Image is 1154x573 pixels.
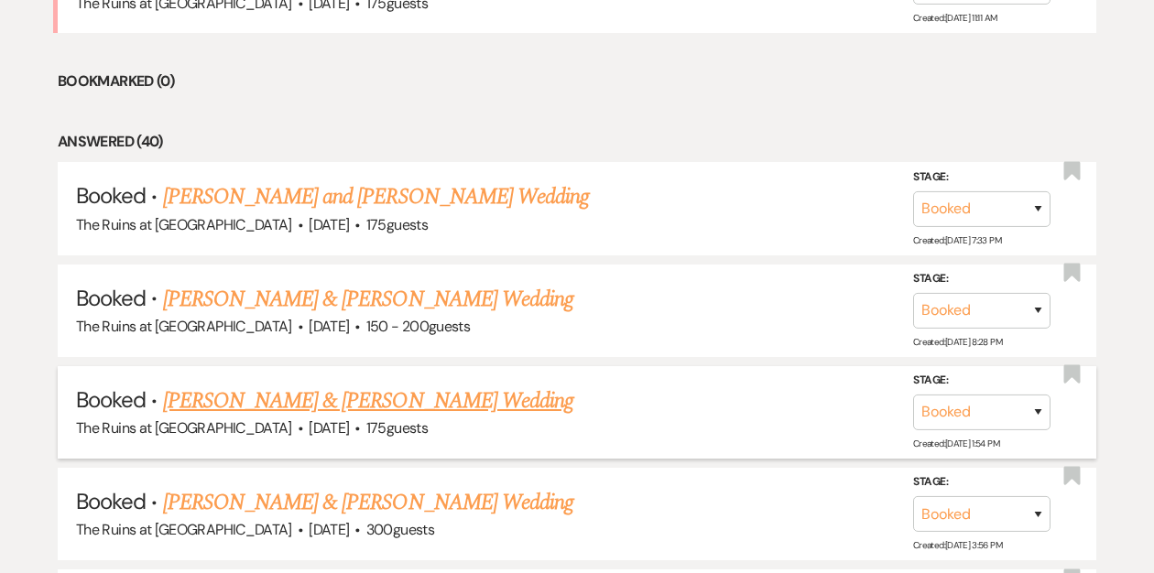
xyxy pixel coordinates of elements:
[76,181,146,210] span: Booked
[366,215,428,234] span: 175 guests
[76,487,146,515] span: Booked
[913,336,1002,348] span: Created: [DATE] 8:28 PM
[76,317,292,336] span: The Ruins at [GEOGRAPHIC_DATA]
[913,371,1051,391] label: Stage:
[163,384,573,417] a: [PERSON_NAME] & [PERSON_NAME] Wedding
[913,472,1051,492] label: Stage:
[309,317,349,336] span: [DATE]
[913,539,1002,551] span: Created: [DATE] 3:56 PM
[76,385,146,414] span: Booked
[163,486,573,519] a: [PERSON_NAME] & [PERSON_NAME] Wedding
[913,233,1001,245] span: Created: [DATE] 7:33 PM
[913,438,999,449] span: Created: [DATE] 1:54 PM
[58,130,1096,154] li: Answered (40)
[309,418,349,438] span: [DATE]
[76,418,292,438] span: The Ruins at [GEOGRAPHIC_DATA]
[76,520,292,539] span: The Ruins at [GEOGRAPHIC_DATA]
[366,418,428,438] span: 175 guests
[163,283,573,316] a: [PERSON_NAME] & [PERSON_NAME] Wedding
[913,12,996,24] span: Created: [DATE] 11:11 AM
[309,520,349,539] span: [DATE]
[163,180,590,213] a: [PERSON_NAME] and [PERSON_NAME] Wedding
[913,269,1051,289] label: Stage:
[76,284,146,312] span: Booked
[366,317,470,336] span: 150 - 200 guests
[309,215,349,234] span: [DATE]
[58,70,1096,93] li: Bookmarked (0)
[913,168,1051,188] label: Stage:
[76,215,292,234] span: The Ruins at [GEOGRAPHIC_DATA]
[366,520,434,539] span: 300 guests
